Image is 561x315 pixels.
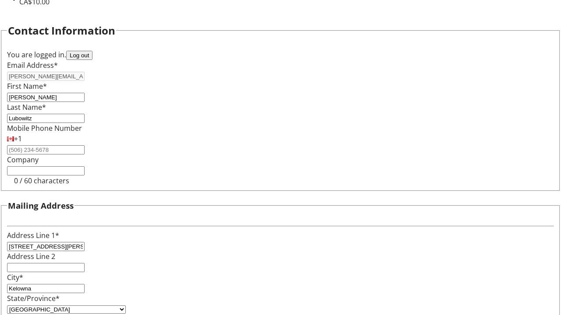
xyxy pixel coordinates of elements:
[8,199,74,212] h3: Mailing Address
[7,231,59,240] label: Address Line 1*
[7,155,39,164] label: Company
[8,23,115,38] h2: Contact Information
[7,145,85,154] input: (506) 234-5678
[7,273,23,282] label: City*
[7,252,55,261] label: Address Line 2
[7,123,82,133] label: Mobile Phone Number
[7,49,554,60] div: You are logged in.
[7,60,58,70] label: Email Address*
[7,81,47,91] label: First Name*
[7,294,60,303] label: State/Province*
[14,176,69,185] tr-character-limit: 0 / 60 characters
[7,242,85,251] input: Address
[7,102,46,112] label: Last Name*
[7,284,85,293] input: City
[66,51,92,60] button: Log out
